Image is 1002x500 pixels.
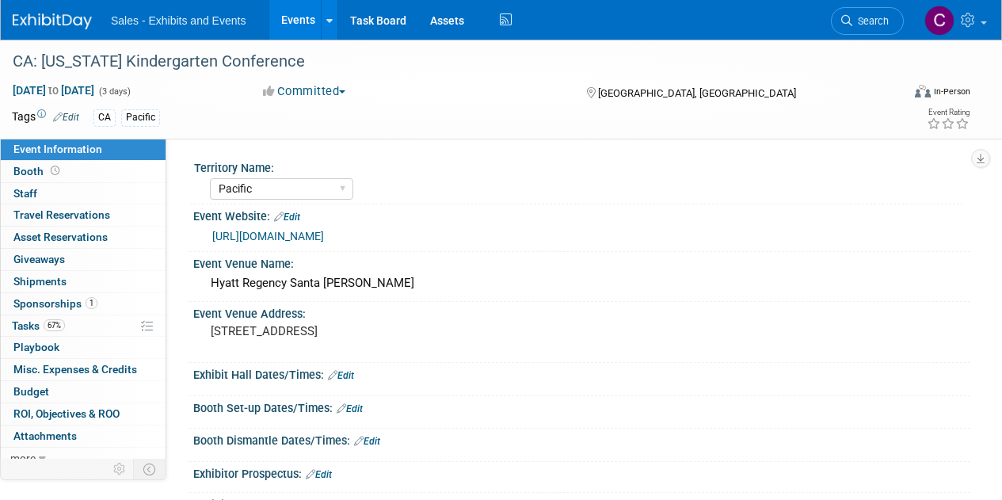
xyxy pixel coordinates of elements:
div: CA: [US_STATE] Kindergarten Conference [7,48,889,76]
span: [DATE] [DATE] [12,83,95,97]
span: Event Information [13,143,102,155]
span: Booth [13,165,63,177]
div: Territory Name: [194,156,963,176]
span: Travel Reservations [13,208,110,221]
a: Shipments [1,271,166,292]
a: Edit [53,112,79,123]
a: Giveaways [1,249,166,270]
img: Christine Lurz [924,6,954,36]
span: Attachments [13,429,77,442]
a: Event Information [1,139,166,160]
a: Asset Reservations [1,227,166,248]
span: Tasks [12,319,65,332]
div: Event Website: [193,204,970,225]
span: (3 days) [97,86,131,97]
span: 1 [86,297,97,309]
div: Exhibit Hall Dates/Times: [193,363,970,384]
span: to [46,84,61,97]
span: Misc. Expenses & Credits [13,363,137,376]
span: Shipments [13,275,67,288]
a: Edit [337,403,363,414]
div: In-Person [933,86,970,97]
span: Giveaways [13,253,65,265]
div: Pacific [121,109,160,126]
a: [URL][DOMAIN_NAME] [212,230,324,242]
a: Playbook [1,337,166,358]
td: Tags [12,109,79,127]
a: Booth [1,161,166,182]
div: CA [93,109,116,126]
span: Sales - Exhibits and Events [111,14,246,27]
span: Booth not reserved yet [48,165,63,177]
a: Edit [328,370,354,381]
a: Budget [1,381,166,403]
a: Tasks67% [1,315,166,337]
img: Format-Inperson.png [915,85,931,97]
td: Toggle Event Tabs [134,459,166,479]
a: Edit [274,212,300,223]
img: ExhibitDay [13,13,92,29]
button: Committed [257,83,352,100]
div: Event Venue Address: [193,302,970,322]
span: Budget [13,385,49,398]
span: Sponsorships [13,297,97,310]
pre: [STREET_ADDRESS] [211,324,500,338]
a: Edit [306,469,332,480]
a: Search [831,7,904,35]
div: Hyatt Regency Santa [PERSON_NAME] [205,271,958,296]
span: more [10,452,36,464]
a: ROI, Objectives & ROO [1,403,166,425]
div: Exhibitor Prospectus: [193,462,970,483]
a: Misc. Expenses & Credits [1,359,166,380]
a: Travel Reservations [1,204,166,226]
span: Asset Reservations [13,231,108,243]
span: Staff [13,187,37,200]
div: Event Format [830,82,970,106]
a: Edit [354,436,380,447]
span: Search [852,15,889,27]
div: Booth Set-up Dates/Times: [193,396,970,417]
a: Staff [1,183,166,204]
span: Playbook [13,341,59,353]
div: Event Rating [927,109,970,116]
div: Event Venue Name: [193,252,970,272]
a: Sponsorships1 [1,293,166,315]
span: [GEOGRAPHIC_DATA], [GEOGRAPHIC_DATA] [598,87,796,99]
a: more [1,448,166,469]
span: ROI, Objectives & ROO [13,407,120,420]
a: Attachments [1,426,166,447]
span: 67% [44,319,65,331]
div: Booth Dismantle Dates/Times: [193,429,970,449]
td: Personalize Event Tab Strip [106,459,134,479]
